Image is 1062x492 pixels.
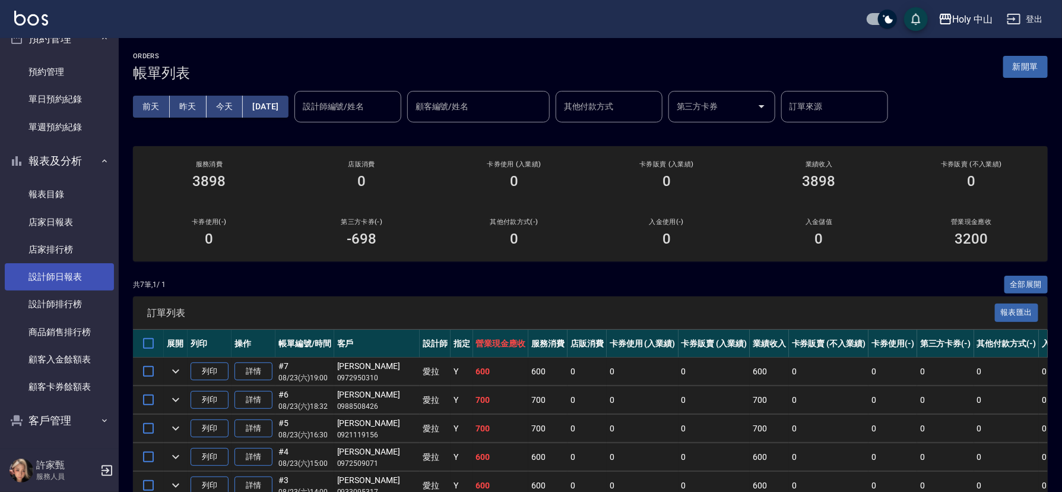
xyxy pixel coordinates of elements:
a: 詳情 [234,420,272,438]
button: expand row [167,448,185,466]
td: 700 [750,386,789,414]
a: 店家排行榜 [5,236,114,263]
h3: 0 [510,173,518,190]
button: Holy 中山 [934,7,998,31]
p: 0921119156 [337,430,417,440]
button: 列印 [191,362,229,381]
td: 0 [679,386,750,414]
a: 單週預約紀錄 [5,113,114,141]
a: 商品銷售排行榜 [5,318,114,346]
h3: 0 [510,231,518,247]
th: 設計師 [420,330,451,358]
h2: 卡券販賣 (入業績) [604,160,728,168]
td: 0 [917,358,974,386]
button: 前天 [133,96,170,118]
td: 0 [868,415,917,443]
th: 第三方卡券(-) [917,330,974,358]
p: 08/23 (六) 15:00 [278,458,331,469]
h2: 店販消費 [300,160,424,168]
th: 營業現金應收 [473,330,529,358]
div: [PERSON_NAME] [337,474,417,487]
h3: 0 [968,173,976,190]
td: Y [451,386,473,414]
a: 顧客卡券餘額表 [5,373,114,400]
p: 0988508426 [337,401,417,412]
th: 列印 [188,330,232,358]
th: 卡券販賣 (入業績) [679,330,750,358]
button: 預約管理 [5,23,114,54]
button: expand row [167,362,185,380]
td: 0 [868,443,917,471]
img: Logo [14,11,48,26]
th: 卡券使用(-) [868,330,917,358]
td: #4 [275,443,334,471]
td: 0 [868,358,917,386]
td: 600 [528,358,568,386]
p: 08/23 (六) 19:00 [278,373,331,383]
td: 600 [750,443,789,471]
h2: 入金使用(-) [604,218,728,226]
h3: 3898 [193,173,226,190]
a: 設計師排行榜 [5,291,114,318]
td: 0 [679,443,750,471]
button: 全部展開 [1004,276,1048,294]
td: 0 [607,415,679,443]
h2: 營業現金應收 [909,218,1034,226]
h2: 卡券使用 (入業績) [452,160,576,168]
button: 列印 [191,391,229,409]
h3: 3200 [955,231,988,247]
td: 愛拉 [420,358,451,386]
td: 0 [974,386,1039,414]
td: 0 [917,415,974,443]
button: 新開單 [1003,56,1048,78]
td: 0 [789,443,868,471]
td: 600 [750,358,789,386]
td: 0 [568,358,607,386]
h2: 卡券使用(-) [147,218,271,226]
img: Person [9,459,33,482]
div: Holy 中山 [953,12,993,27]
h3: 0 [662,231,671,247]
h3: 0 [662,173,671,190]
td: 0 [607,358,679,386]
td: 0 [568,386,607,414]
div: [PERSON_NAME] [337,389,417,401]
th: 操作 [232,330,275,358]
th: 其他付款方式(-) [974,330,1039,358]
td: 0 [568,443,607,471]
th: 帳單編號/時間 [275,330,334,358]
button: [DATE] [243,96,288,118]
h3: 0 [205,231,213,247]
div: [PERSON_NAME] [337,417,417,430]
td: 0 [607,386,679,414]
button: Open [752,97,771,116]
a: 詳情 [234,362,272,381]
th: 客戶 [334,330,420,358]
h3: 帳單列表 [133,65,190,81]
p: 0972950310 [337,373,417,383]
th: 卡券販賣 (不入業績) [789,330,868,358]
h3: 0 [815,231,823,247]
button: 報表匯出 [995,304,1039,322]
td: 600 [473,443,529,471]
h3: 3898 [803,173,836,190]
h2: ORDERS [133,52,190,60]
th: 卡券使用 (入業績) [607,330,679,358]
h3: 服務消費 [147,160,271,168]
a: 單日預約紀錄 [5,86,114,113]
td: 0 [679,358,750,386]
p: 08/23 (六) 16:30 [278,430,331,440]
a: 設計師日報表 [5,263,114,291]
div: [PERSON_NAME] [337,446,417,458]
a: 新開單 [1003,61,1048,72]
td: 700 [528,386,568,414]
h3: 0 [357,173,366,190]
p: 服務人員 [36,471,97,482]
td: #5 [275,415,334,443]
th: 店販消費 [568,330,607,358]
a: 報表匯出 [995,307,1039,318]
td: 700 [473,386,529,414]
td: 0 [974,415,1039,443]
td: 700 [473,415,529,443]
th: 服務消費 [528,330,568,358]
